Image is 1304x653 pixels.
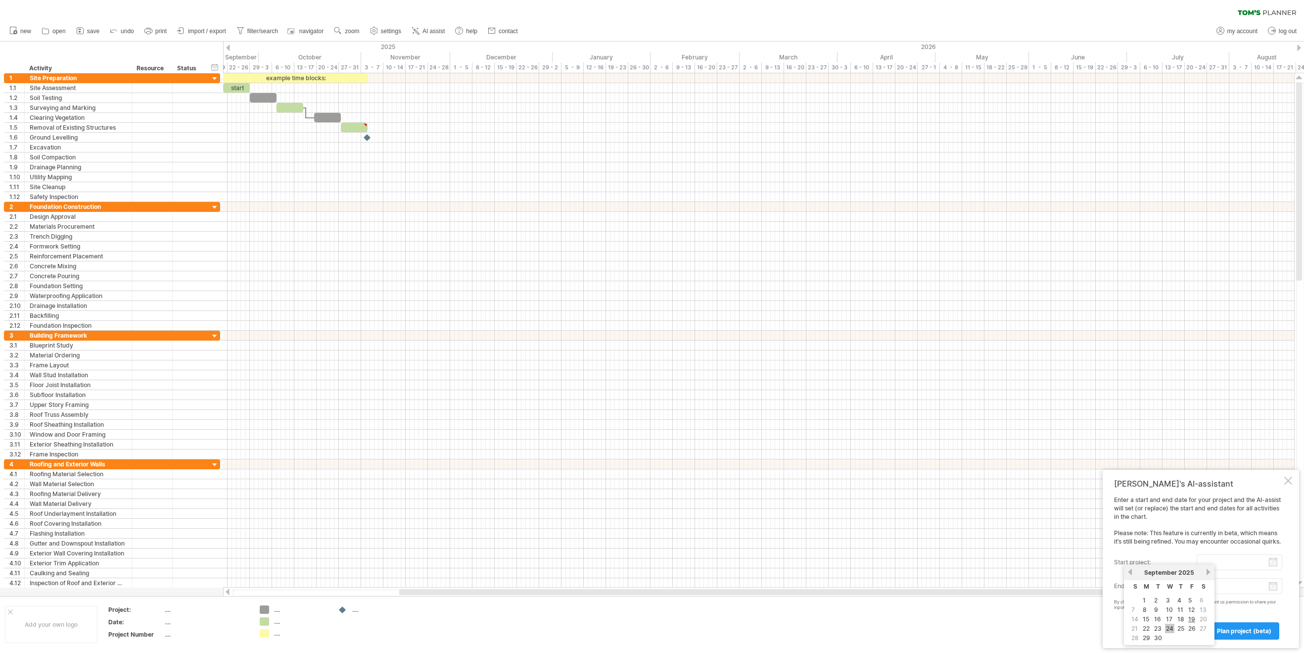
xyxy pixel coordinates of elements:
div: Materials Procurement [30,222,127,231]
div: 1.4 [9,113,24,122]
div: Wall Stud Installation [30,370,127,380]
div: 6 - 10 [1140,62,1163,73]
a: 8 [1142,605,1148,614]
div: 4.4 [9,499,24,508]
div: 20 - 24 [1185,62,1207,73]
span: Sunday [1133,583,1137,590]
div: 3.12 [9,450,24,459]
span: navigator [299,28,324,35]
div: February 2026 [651,52,740,62]
a: filter/search [234,25,281,38]
div: 27 - 31 [1207,62,1229,73]
div: 2.10 [9,301,24,310]
div: Status [177,63,199,73]
div: 23 - 27 [717,62,740,73]
label: end project: [1114,578,1197,594]
div: 15 - 19 [1073,62,1096,73]
a: settings [368,25,404,38]
div: .... [165,630,248,639]
div: Site Assessment [30,83,127,93]
div: Roof Truss Assembly [30,410,127,419]
div: Soil Compaction [30,152,127,162]
a: print [142,25,170,38]
div: Concrete Pouring [30,271,127,281]
div: 1.12 [9,192,24,201]
div: Site Preparation [30,73,127,83]
div: 13 - 17 [294,62,317,73]
span: 28 [1130,633,1140,643]
div: 22 - 26 [228,62,250,73]
div: 30 - 3 [829,62,851,73]
div: 6 - 10 [851,62,873,73]
div: 3 - 7 [1229,62,1252,73]
div: Waterproofing Application [30,291,127,301]
div: 2.4 [9,242,24,251]
div: Add your own logo [5,606,97,643]
div: Resource [137,63,167,73]
a: zoom [331,25,362,38]
div: Gutter and Downspout Installation [30,539,127,548]
span: 21 [1130,624,1139,633]
a: previous [1126,568,1134,576]
div: Concrete Mixing [30,261,127,271]
div: Caulking and Sealing [30,568,127,578]
span: import / export [188,28,226,35]
div: 27 - 31 [339,62,361,73]
div: 3.6 [9,390,24,400]
div: 3.1 [9,341,24,350]
div: 27 - 1 [918,62,940,73]
span: my account [1227,28,1257,35]
span: AI assist [422,28,445,35]
div: 11 - 15 [962,62,984,73]
a: contact [485,25,521,38]
a: navigator [286,25,326,38]
div: Excavation [30,143,127,152]
div: 4.6 [9,519,24,528]
td: this is a weekend day [1198,605,1209,614]
div: July 2026 [1127,52,1229,62]
div: Ground Levelling [30,133,127,142]
div: 4.3 [9,489,24,499]
div: Project Number [108,630,163,639]
div: April 2026 [838,52,935,62]
div: March 2026 [740,52,838,62]
span: 14 [1130,614,1139,624]
div: October 2025 [259,52,361,62]
div: 4.2 [9,479,24,489]
div: 2.11 [9,311,24,320]
div: Backfilling [30,311,127,320]
div: Date: [108,618,163,626]
div: Roofing and Exterior Walls [30,459,127,469]
span: Wednesday [1167,583,1173,590]
div: 4 - 8 [940,62,962,73]
div: start [223,83,250,93]
div: 3.2 [9,351,24,360]
div: Enter a start and end date for your project and the AI-assist will set (or replace) the start and... [1114,496,1282,639]
a: 17 [1165,614,1173,624]
div: 9 - 13 [762,62,784,73]
label: start project: [1114,554,1197,570]
a: 26 [1187,624,1197,633]
a: 2 [1153,596,1159,605]
div: 1.1 [9,83,24,93]
div: Drainage Installation [30,301,127,310]
a: 4 [1176,596,1182,605]
div: Utility Mapping [30,172,127,182]
div: Roof Underlayment Installation [30,509,127,518]
span: Tuesday [1156,583,1160,590]
div: Removal of Existing Structures [30,123,127,132]
div: Reinforcement Placement [30,251,127,261]
div: [PERSON_NAME]'s AI-assistant [1114,479,1282,489]
div: 22 - 26 [517,62,539,73]
div: 2.9 [9,291,24,301]
span: Thursday [1179,583,1183,590]
div: Exterior Trim Application [30,558,127,568]
div: Trench Digging [30,232,127,241]
div: 2.12 [9,321,24,330]
div: 1.5 [9,123,24,132]
div: Building Framework [30,331,127,340]
div: Frame Layout [30,360,127,370]
div: 1.11 [9,182,24,192]
span: new [20,28,31,35]
a: 15 [1142,614,1150,624]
